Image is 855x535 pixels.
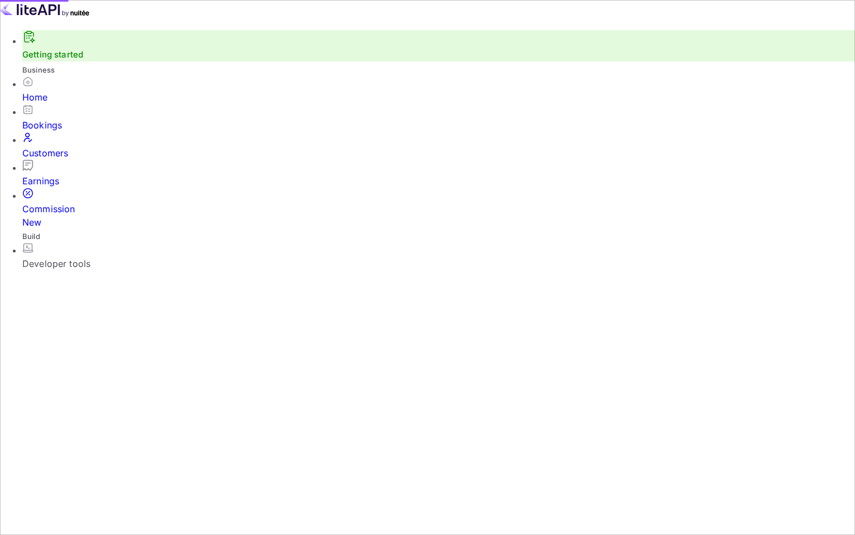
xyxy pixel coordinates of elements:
[22,216,855,229] div: New
[22,132,855,160] a: Customers
[22,65,55,74] span: Business
[22,49,83,60] a: Getting started
[22,257,855,270] div: Developer tools
[22,174,855,188] div: Earnings
[22,118,855,132] div: Bookings
[22,232,40,241] span: Build
[22,160,855,188] a: Earnings
[22,104,855,132] a: Bookings
[22,30,855,61] div: Getting started
[22,146,855,160] div: Customers
[22,202,855,229] div: Commission
[22,76,855,104] a: Home
[22,188,855,229] a: CommissionNew
[22,90,855,104] div: Home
